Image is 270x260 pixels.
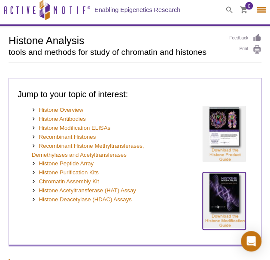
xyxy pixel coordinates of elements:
img: Histone Modification Guide [203,172,246,227]
a: Histone Overview [32,106,83,115]
a: Recombinant Histones [32,133,96,142]
a: 0 [240,6,248,15]
a: Histone Acetyltransferase (HAT) Assay [32,186,136,195]
a: Histone Modification ELISAs [32,124,110,133]
a: Print [229,45,261,54]
a: Histone Deacetylase (HDAC) Assays [32,195,132,204]
img: Histone Product Guide [203,106,246,161]
h2: Enabling Epigenetics Research [94,6,180,14]
a: Recombinant Histone Methyltransferases, Demethylases and Acetyltransferases [32,142,180,159]
div: Open Intercom Messenger [241,231,261,251]
a: Histone Antibodies [32,115,86,124]
a: Chromatin Assembly Kit [32,177,99,186]
a: Feedback [229,33,261,43]
h1: Histone Analysis [9,33,221,46]
a: Histone Purification Kits [32,168,99,177]
h3: Jump to your topic of interest: [18,89,252,99]
span: 0 [248,2,250,10]
a: Histone Peptide Array [32,159,94,168]
h2: tools and methods for study of chromatin and histones [9,48,221,56]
